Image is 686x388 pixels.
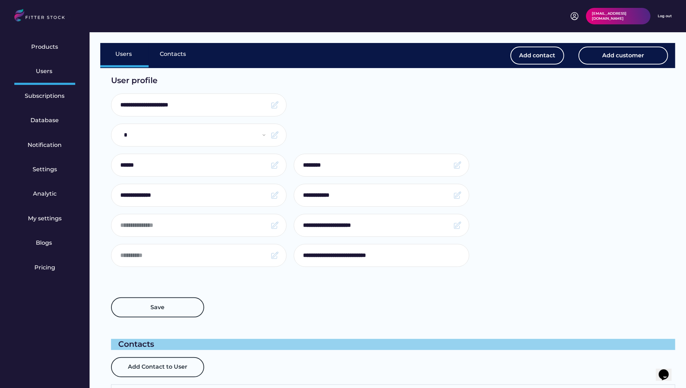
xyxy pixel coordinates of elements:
[28,141,62,149] div: Notification
[14,9,71,24] img: LOGO.svg
[579,47,668,64] button: Add customer
[25,92,65,100] div: Subscriptions
[453,161,462,169] img: Frame.svg
[570,12,579,20] img: profile-circle.svg
[111,297,204,317] button: Save
[592,11,645,21] div: [EMAIL_ADDRESS][DOMAIN_NAME]
[453,221,462,230] img: Frame.svg
[270,191,279,200] img: Frame.svg
[270,221,279,230] img: Frame.svg
[160,50,186,58] div: Contacts
[656,359,679,381] iframe: chat widget
[33,190,57,198] div: Analytic
[658,14,672,19] div: Log out
[510,47,564,64] button: Add contact
[270,131,279,139] img: Frame.svg
[28,215,62,222] div: My settings
[270,101,279,109] img: Frame.svg
[33,166,57,173] div: Settings
[36,67,54,75] div: Users
[270,161,279,169] img: Frame.svg
[31,116,59,124] div: Database
[32,43,58,51] div: Products
[116,50,134,58] div: Users
[34,264,55,272] div: Pricing
[111,75,604,86] div: User profile
[270,251,279,260] img: Frame.svg
[111,339,675,350] div: Contacts
[111,357,204,377] button: Add Contact to User
[453,191,462,200] img: Frame.svg
[36,239,54,247] div: Blogs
